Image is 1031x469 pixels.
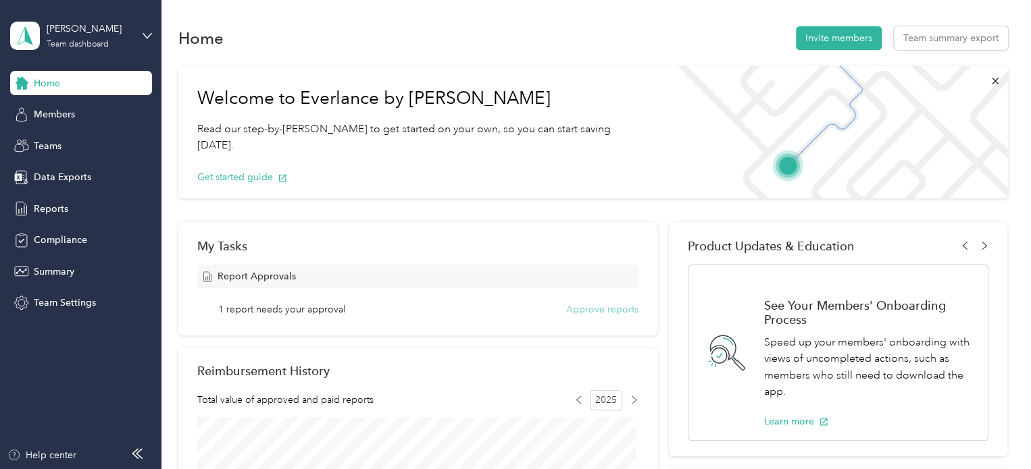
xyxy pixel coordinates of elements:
[34,139,61,153] span: Teams
[796,26,882,50] button: Invite members
[197,170,287,184] button: Get started guide
[197,364,330,378] h2: Reimbursement History
[34,107,75,121] span: Members
[197,239,638,253] div: My Tasks
[955,393,1031,469] iframe: Everlance-gr Chat Button Frame
[218,302,345,316] span: 1 report needs your approval
[894,26,1008,50] button: Team summary export
[664,66,1007,198] img: Welcome to everlance
[197,88,646,109] h1: Welcome to Everlance by [PERSON_NAME]
[34,202,68,216] span: Reports
[7,448,76,462] button: Help center
[47,22,131,36] div: [PERSON_NAME]
[34,296,96,310] span: Team Settings
[34,76,60,90] span: Home
[34,233,87,247] span: Compliance
[197,121,646,154] p: Read our step-by-[PERSON_NAME] to get started on your own, so you can start saving [DATE].
[47,40,109,49] div: Team dashboard
[34,265,74,279] span: Summary
[764,414,828,429] button: Learn more
[34,170,91,184] span: Data Exports
[688,239,855,253] span: Product Updates & Education
[566,302,638,316] button: Approve reports
[218,269,296,283] span: Report Approvals
[590,390,622,410] span: 2025
[764,334,974,400] p: Speed up your members' onboarding with views of uncompleted actions, such as members who still ne...
[178,31,224,45] h1: Home
[197,393,374,407] span: Total value of approved and paid reports
[764,298,974,327] h1: See Your Members' Onboarding Process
